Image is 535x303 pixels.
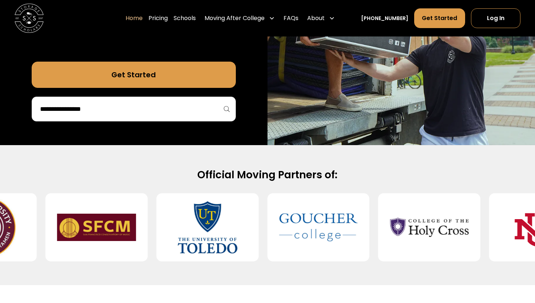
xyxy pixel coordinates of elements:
[15,4,44,33] img: Storage Scholars main logo
[304,8,338,28] div: About
[57,199,136,256] img: San Francisco Conservatory of Music
[307,14,325,23] div: About
[34,168,501,182] h2: Official Moving Partners of:
[148,8,168,28] a: Pricing
[414,8,465,28] a: Get Started
[126,8,143,28] a: Home
[471,8,520,28] a: Log In
[284,8,298,28] a: FAQs
[390,199,469,256] img: College of the Holy Cross
[361,15,408,22] a: [PHONE_NUMBER]
[205,14,265,23] div: Moving After College
[168,199,247,256] img: University of Toledo
[202,8,278,28] div: Moving After College
[32,62,236,88] a: Get Started
[174,8,196,28] a: Schools
[279,199,358,256] img: Goucher College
